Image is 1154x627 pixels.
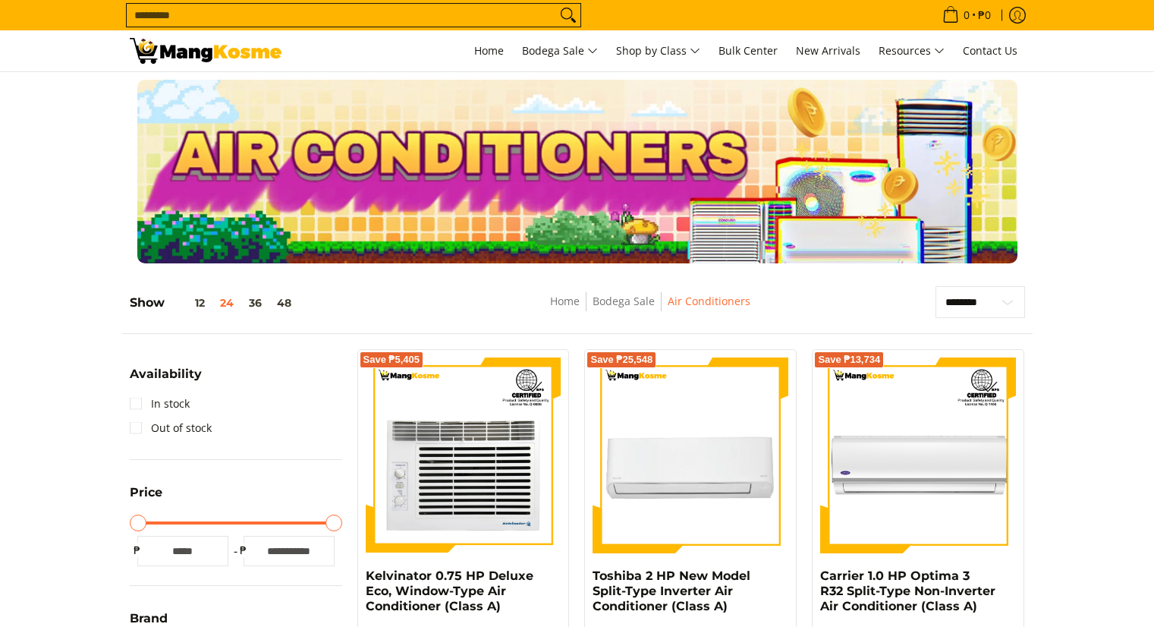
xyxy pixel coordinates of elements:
span: Save ₱25,548 [590,355,652,364]
summary: Open [130,487,162,510]
img: Carrier 1.0 HP Optima 3 R32 Split-Type Non-Inverter Air Conditioner (Class A) [820,358,1016,553]
span: • [938,7,995,24]
span: Availability [130,368,202,380]
button: 48 [269,297,299,309]
span: Save ₱13,734 [818,355,880,364]
span: Price [130,487,162,499]
span: New Arrivals [796,43,860,58]
a: Bodega Sale [593,294,655,308]
a: Carrier 1.0 HP Optima 3 R32 Split-Type Non-Inverter Air Conditioner (Class A) [820,569,995,613]
span: Save ₱5,405 [363,355,420,364]
span: 0 [961,10,972,20]
a: Home [467,30,511,71]
span: Shop by Class [616,42,700,61]
span: Resources [879,42,945,61]
a: Kelvinator 0.75 HP Deluxe Eco, Window-Type Air Conditioner (Class A) [366,569,533,613]
button: Search [556,4,580,27]
a: In stock [130,392,190,416]
nav: Breadcrumbs [439,292,860,326]
span: Bulk Center [718,43,778,58]
a: Bodega Sale [514,30,605,71]
a: Contact Us [955,30,1025,71]
button: 36 [241,297,269,309]
img: Toshiba 2 HP New Model Split-Type Inverter Air Conditioner (Class A) [593,358,788,553]
span: ₱ [236,543,251,558]
a: Out of stock [130,416,212,440]
a: Air Conditioners [668,294,750,308]
a: Home [550,294,580,308]
img: Kelvinator 0.75 HP Deluxe Eco, Window-Type Air Conditioner (Class A) [366,358,561,553]
img: Bodega Sale Aircon l Mang Kosme: Home Appliances Warehouse Sale [130,38,281,64]
span: Home [474,43,504,58]
a: Bulk Center [711,30,785,71]
span: Contact Us [963,43,1017,58]
span: Brand [130,613,168,625]
h5: Show [130,295,299,310]
summary: Open [130,368,202,392]
span: ₱ [130,543,145,558]
span: ₱0 [976,10,993,20]
a: New Arrivals [788,30,868,71]
span: Bodega Sale [522,42,598,61]
a: Shop by Class [608,30,708,71]
button: 24 [212,297,241,309]
a: Toshiba 2 HP New Model Split-Type Inverter Air Conditioner (Class A) [593,569,750,613]
a: Resources [871,30,952,71]
nav: Main Menu [297,30,1025,71]
button: 12 [165,297,212,309]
